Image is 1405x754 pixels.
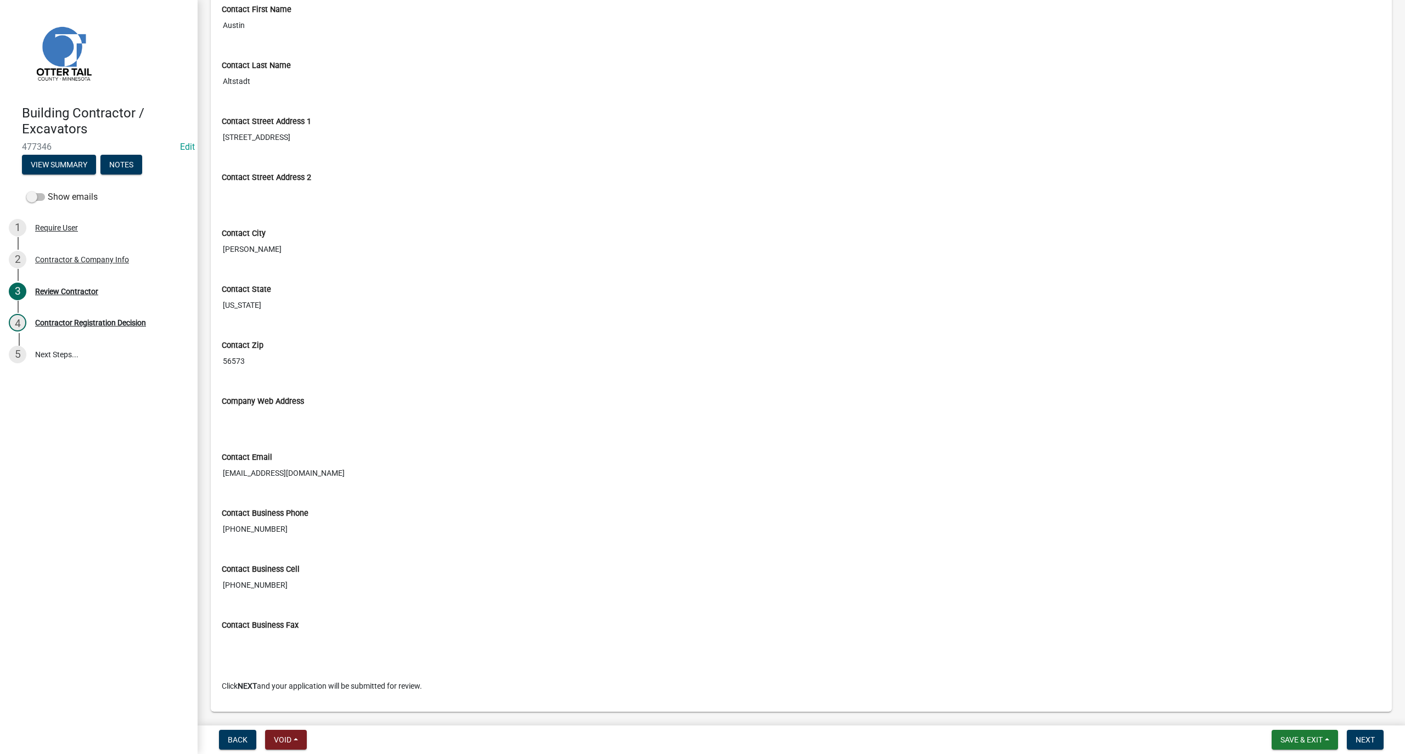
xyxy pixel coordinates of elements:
span: Back [228,735,248,744]
label: Contact City [222,230,266,238]
label: Contact Business Fax [222,622,299,629]
label: Contact Business Phone [222,510,308,517]
h4: Building Contractor / Excavators [22,105,189,137]
button: Notes [100,155,142,175]
wm-modal-confirm: Summary [22,161,96,170]
label: Contact First Name [222,6,291,14]
div: 1 [9,219,26,237]
button: Void [265,730,307,750]
span: Void [274,735,291,744]
span: Save & Exit [1280,735,1323,744]
div: 4 [9,314,26,331]
span: 477346 [22,142,176,152]
wm-modal-confirm: Notes [100,161,142,170]
img: Otter Tail County, Minnesota [22,12,104,94]
div: 3 [9,283,26,300]
wm-modal-confirm: Edit Application Number [180,142,195,152]
label: Contact Last Name [222,62,291,70]
button: View Summary [22,155,96,175]
button: Save & Exit [1272,730,1338,750]
label: Contact Zip [222,342,263,350]
div: 2 [9,251,26,268]
button: Back [219,730,256,750]
label: Contact Email [222,454,272,462]
label: Contact State [222,286,271,294]
strong: NEXT [238,682,257,690]
span: Next [1356,735,1375,744]
div: Review Contractor [35,288,98,295]
button: Next [1347,730,1384,750]
div: 5 [9,346,26,363]
label: Company Web Address [222,398,304,406]
p: Click and your application will be submitted for review. [222,680,1381,692]
div: Contractor Registration Decision [35,319,146,327]
div: Contractor & Company Info [35,256,129,263]
label: Contact Street Address 2 [222,174,311,182]
label: Show emails [26,190,98,204]
label: Contact Street Address 1 [222,118,311,126]
a: Edit [180,142,195,152]
label: Contact Business Cell [222,566,300,573]
div: Require User [35,224,78,232]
